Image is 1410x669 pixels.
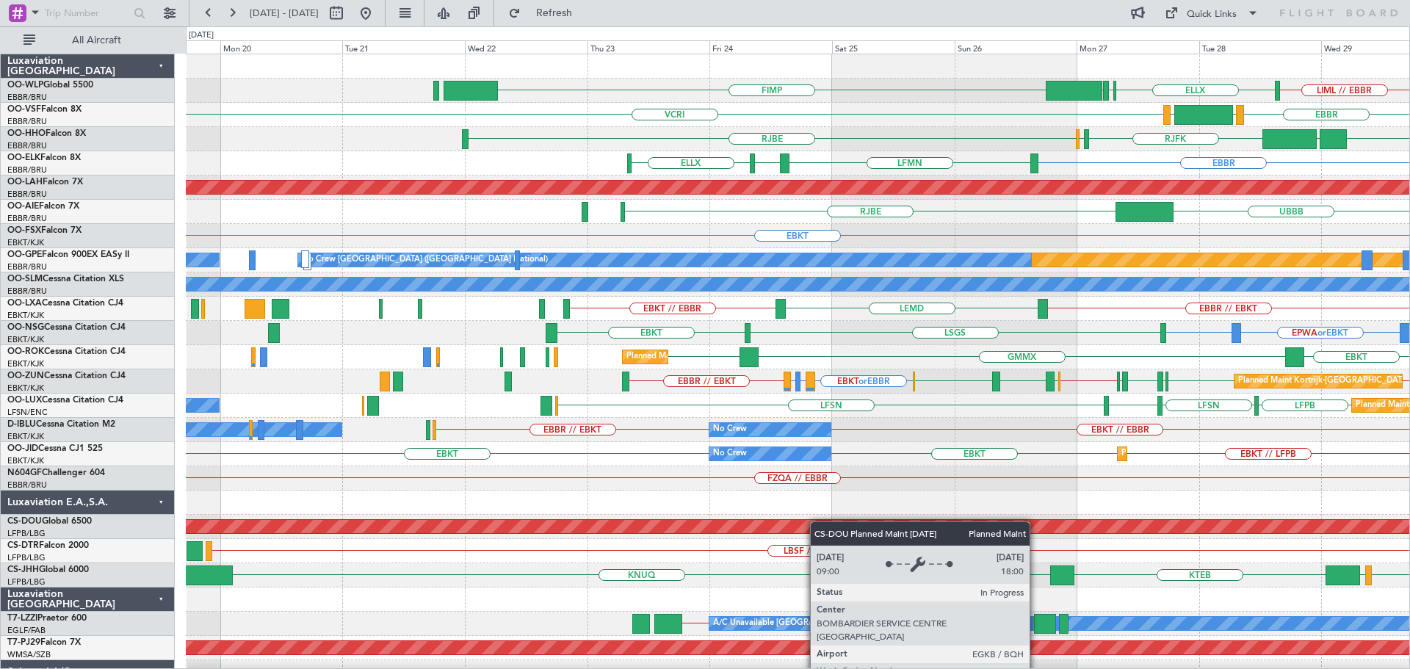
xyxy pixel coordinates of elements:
div: Tue 28 [1199,40,1322,54]
a: OO-LXACessna Citation CJ4 [7,299,123,308]
span: OO-JID [7,444,38,453]
div: No Crew [GEOGRAPHIC_DATA] ([GEOGRAPHIC_DATA] National) [302,249,548,271]
a: OO-HHOFalcon 8X [7,129,86,138]
a: EBBR/BRU [7,480,47,491]
a: OO-LUXCessna Citation CJ4 [7,396,123,405]
a: OO-LAHFalcon 7X [7,178,83,187]
div: Wed 22 [465,40,587,54]
span: OO-VSF [7,105,41,114]
div: Planned Maint Kortrijk-[GEOGRAPHIC_DATA] [1238,370,1409,392]
a: EGLF/FAB [7,625,46,636]
span: OO-ZUN [7,372,44,380]
a: N604GFChallenger 604 [7,469,105,477]
a: EBBR/BRU [7,286,47,297]
span: OO-HHO [7,129,46,138]
a: CS-JHHGlobal 6000 [7,565,89,574]
span: OO-GPE [7,250,42,259]
span: OO-WLP [7,81,43,90]
a: EBBR/BRU [7,164,47,176]
div: [DATE] [189,29,214,42]
div: Tue 21 [342,40,465,54]
span: All Aircraft [38,35,155,46]
a: EBBR/BRU [7,213,47,224]
button: Refresh [502,1,590,25]
a: EBBR/BRU [7,261,47,272]
span: OO-ROK [7,347,44,356]
a: OO-AIEFalcon 7X [7,202,79,211]
a: OO-GPEFalcon 900EX EASy II [7,250,129,259]
a: LFPB/LBG [7,552,46,563]
span: CS-DTR [7,541,39,550]
span: T7-LZZI [7,614,37,623]
a: EBBR/BRU [7,92,47,103]
button: Quick Links [1157,1,1266,25]
div: Quick Links [1187,7,1237,22]
a: LFPB/LBG [7,576,46,587]
a: OO-JIDCessna CJ1 525 [7,444,103,453]
a: T7-LZZIPraetor 600 [7,614,87,623]
span: OO-SLM [7,275,43,283]
a: OO-ELKFalcon 8X [7,153,81,162]
a: OO-ROKCessna Citation CJ4 [7,347,126,356]
div: Mon 27 [1077,40,1199,54]
div: Fri 24 [709,40,832,54]
input: Trip Number [45,2,129,24]
div: No Crew [713,443,747,465]
div: Mon 20 [220,40,343,54]
div: Thu 23 [587,40,710,54]
div: Sun 26 [955,40,1077,54]
div: Planned Maint Kortrijk-[GEOGRAPHIC_DATA] [1121,443,1292,465]
span: CS-JHH [7,565,39,574]
a: EBKT/KJK [7,334,44,345]
a: CS-DOUGlobal 6500 [7,517,92,526]
span: OO-NSG [7,323,44,332]
a: OO-WLPGlobal 5500 [7,81,93,90]
a: EBBR/BRU [7,116,47,127]
span: T7-PJ29 [7,638,40,647]
span: OO-ELK [7,153,40,162]
div: A/C Unavailable [GEOGRAPHIC_DATA] ([GEOGRAPHIC_DATA]) [713,612,952,634]
a: OO-NSGCessna Citation CJ4 [7,323,126,332]
a: LFPB/LBG [7,528,46,539]
a: OO-ZUNCessna Citation CJ4 [7,372,126,380]
a: EBKT/KJK [7,431,44,442]
a: EBKT/KJK [7,237,44,248]
span: OO-LXA [7,299,42,308]
a: EBBR/BRU [7,140,47,151]
a: WMSA/SZB [7,649,51,660]
div: No Crew [713,419,747,441]
span: Refresh [524,8,585,18]
div: Sat 25 [832,40,955,54]
span: CS-DOU [7,517,42,526]
a: EBKT/KJK [7,383,44,394]
span: D-IBLU [7,420,36,429]
span: OO-FSX [7,226,41,235]
a: OO-VSFFalcon 8X [7,105,82,114]
span: N604GF [7,469,42,477]
span: OO-LUX [7,396,42,405]
a: EBKT/KJK [7,310,44,321]
button: All Aircraft [16,29,159,52]
div: Planned Maint Kortrijk-[GEOGRAPHIC_DATA] [626,346,798,368]
a: CS-DTRFalcon 2000 [7,541,89,550]
a: OO-SLMCessna Citation XLS [7,275,124,283]
a: D-IBLUCessna Citation M2 [7,420,115,429]
a: EBBR/BRU [7,189,47,200]
span: OO-LAH [7,178,43,187]
a: EBKT/KJK [7,358,44,369]
a: LFSN/ENC [7,407,48,418]
span: OO-AIE [7,202,39,211]
a: OO-FSXFalcon 7X [7,226,82,235]
a: EBKT/KJK [7,455,44,466]
span: [DATE] - [DATE] [250,7,319,20]
a: T7-PJ29Falcon 7X [7,638,81,647]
